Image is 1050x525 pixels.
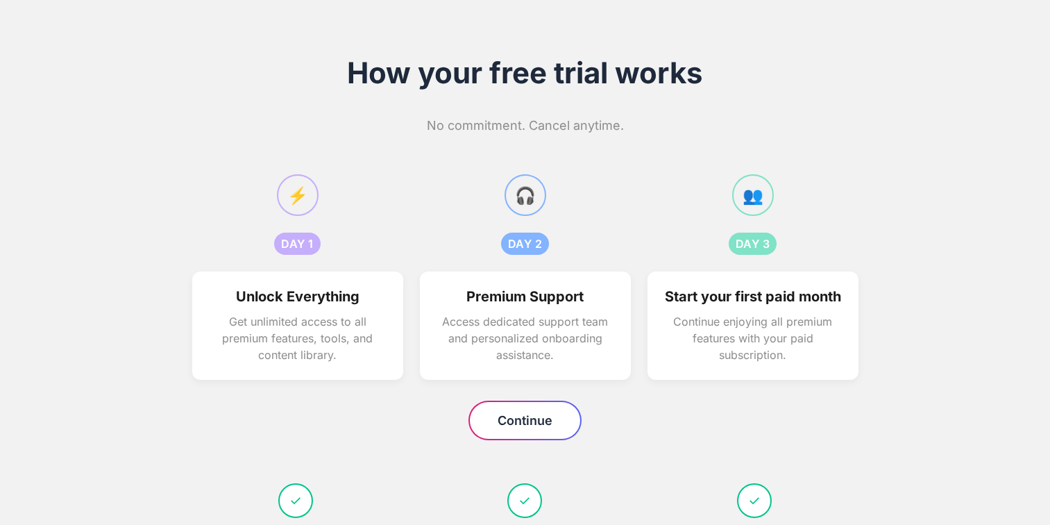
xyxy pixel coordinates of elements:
h1: How your free trial works [192,56,858,90]
h3: Unlock Everything [209,288,387,305]
p: Access dedicated support team and personalized onboarding assistance. [437,313,614,363]
div: ✓ [737,483,772,518]
div: DAY 3 [729,233,777,255]
p: No commitment. Cancel anytime. [192,118,858,133]
div: 🎧 [505,174,546,216]
p: Continue enjoying all premium features with your paid subscription. [664,313,842,363]
h3: Premium Support [437,288,614,305]
div: 👥 [732,174,774,216]
div: ⚡ [277,174,319,216]
div: DAY 2 [501,233,550,255]
div: ✓ [278,483,313,518]
button: Continue [470,402,580,439]
div: DAY 1 [274,233,321,255]
div: ✓ [507,483,542,518]
h3: Start your first paid month [664,288,842,305]
p: Get unlimited access to all premium features, tools, and content library. [209,313,387,363]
